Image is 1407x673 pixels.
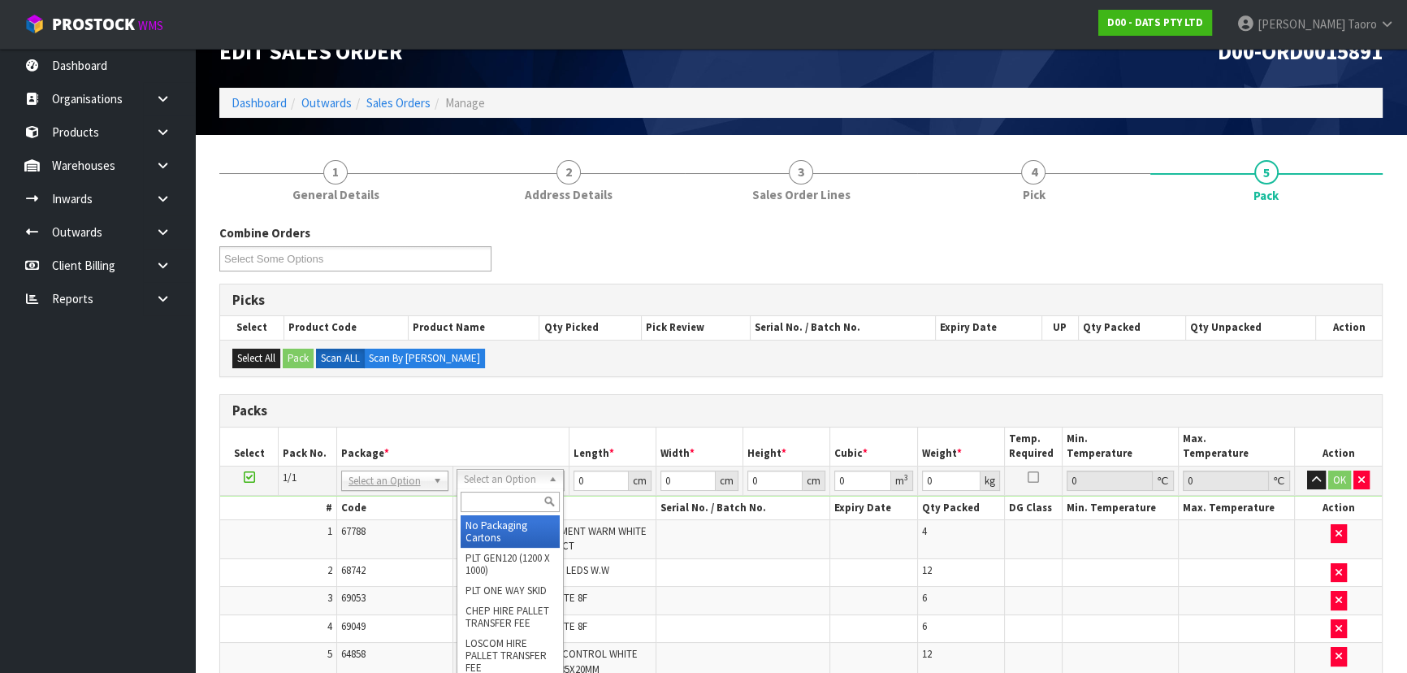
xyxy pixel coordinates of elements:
[1098,10,1212,36] a: D00 - DATS PTY LTD
[327,647,332,661] span: 5
[1063,428,1179,466] th: Min. Temperature
[789,160,813,185] span: 3
[1179,428,1295,466] th: Max. Temperature
[220,497,336,520] th: #
[1063,497,1179,520] th: Min. Temperature
[232,349,280,368] button: Select All
[629,471,652,491] div: cm
[539,316,642,339] th: Qty Picked
[138,18,163,33] small: WMS
[525,186,613,203] span: Address Details
[1153,471,1174,491] div: ℃
[1295,497,1382,520] th: Action
[1021,160,1046,185] span: 4
[891,471,913,491] div: m
[327,591,332,605] span: 3
[284,316,408,339] th: Product Code
[341,619,366,633] span: 69049
[1186,316,1316,339] th: Qty Unpacked
[1348,16,1377,32] span: Taoro
[1179,497,1295,520] th: Max. Temperature
[1258,16,1345,32] span: [PERSON_NAME]
[1022,186,1045,203] span: Pick
[1253,187,1279,204] span: Pack
[656,497,830,520] th: Serial No. / Batch No.
[752,186,851,203] span: Sales Order Lines
[341,563,366,577] span: 68742
[349,471,426,491] span: Select an Option
[24,14,45,34] img: cube-alt.png
[922,563,932,577] span: 12
[1107,15,1203,29] strong: D00 - DATS PTY LTD
[1295,428,1382,466] th: Action
[283,349,314,368] button: Pack
[1218,37,1383,65] span: D00-ORD0015891
[220,428,279,466] th: Select
[316,349,365,368] label: Scan ALL
[461,580,560,601] li: PLT ONE WAY SKID
[917,497,1004,520] th: Qty Packed
[830,428,917,466] th: Cubic
[327,563,332,577] span: 2
[556,160,581,185] span: 2
[364,349,485,368] label: Scan By [PERSON_NAME]
[922,619,927,633] span: 6
[922,591,927,605] span: 6
[341,647,366,661] span: 64858
[292,186,379,203] span: General Details
[922,647,932,661] span: 12
[219,37,402,65] span: Edit Sales Order
[803,471,825,491] div: cm
[366,95,431,111] a: Sales Orders
[1078,316,1185,339] th: Qty Packed
[341,524,366,538] span: 67788
[981,471,1000,491] div: kg
[323,160,348,185] span: 1
[716,471,738,491] div: cm
[935,316,1041,339] th: Expiry Date
[220,316,284,339] th: Select
[464,470,542,489] span: Select an Option
[232,95,287,111] a: Dashboard
[642,316,751,339] th: Pick Review
[569,428,656,466] th: Length
[461,515,560,548] li: No Packaging Cartons
[336,497,452,520] th: Code
[922,524,927,538] span: 4
[232,293,1370,308] h3: Picks
[1315,316,1382,339] th: Action
[452,497,656,520] th: Name
[279,428,337,466] th: Pack No.
[283,471,297,484] span: 1/1
[327,524,332,538] span: 1
[904,472,908,483] sup: 3
[219,224,310,241] label: Combine Orders
[743,428,830,466] th: Height
[336,428,569,466] th: Package
[461,601,560,633] li: CHEP HIRE PALLET TRANSFER FEE
[327,619,332,633] span: 4
[301,95,352,111] a: Outwards
[461,548,560,580] li: PLT GEN120 (1200 X 1000)
[1004,497,1063,520] th: DG Class
[409,316,539,339] th: Product Name
[917,428,1004,466] th: Weight
[1254,160,1279,185] span: 5
[1269,471,1290,491] div: ℃
[341,591,366,605] span: 69053
[656,428,742,466] th: Width
[52,14,135,35] span: ProStock
[1041,316,1078,339] th: UP
[751,316,936,339] th: Serial No. / Batch No.
[1004,428,1063,466] th: Temp. Required
[1328,471,1351,490] button: OK
[445,95,485,111] span: Manage
[232,403,1370,419] h3: Packs
[830,497,917,520] th: Expiry Date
